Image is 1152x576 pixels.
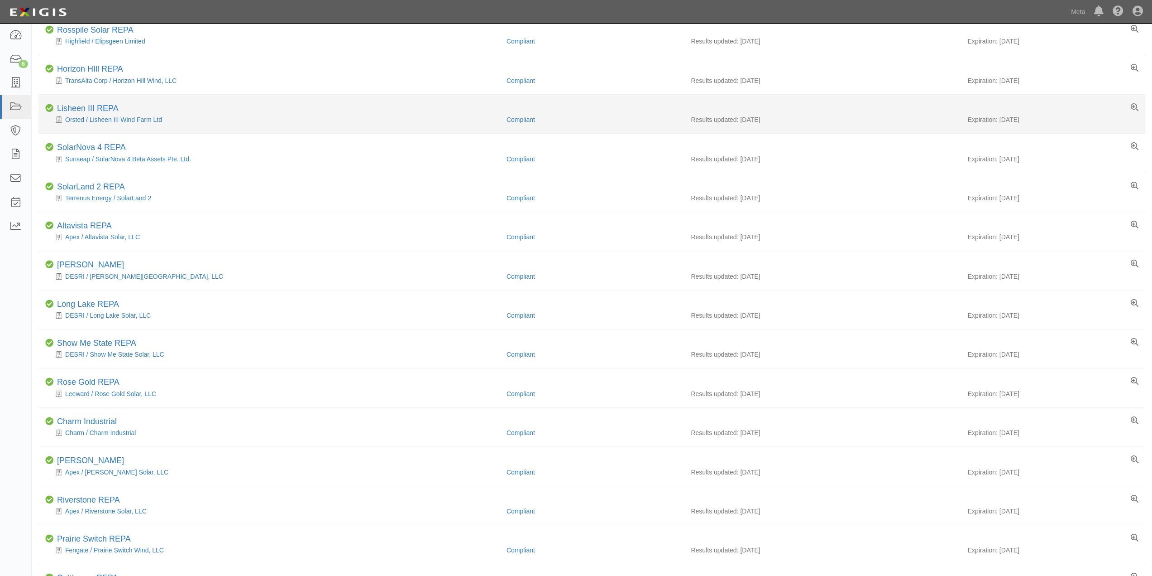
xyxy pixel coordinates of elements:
[968,76,1139,85] div: Expiration: [DATE]
[57,143,126,152] a: SolarNova 4 REPA
[507,155,535,163] a: Compliant
[57,25,134,35] div: Rosspile Solar REPA
[65,38,145,45] a: Highfield / Elipsgeen Limited
[45,115,500,124] div: Orsted / Lisheen III Wind Farm Ltd
[57,456,124,465] a: [PERSON_NAME]
[45,389,500,398] div: Leeward / Rose Gold Solar, LLC
[507,233,535,241] a: Compliant
[507,351,535,358] a: Compliant
[968,115,1139,124] div: Expiration: [DATE]
[1113,6,1123,17] i: Help Center - Complianz
[57,300,119,310] div: Long Lake REPA
[968,468,1139,477] div: Expiration: [DATE]
[968,232,1139,242] div: Expiration: [DATE]
[1131,495,1138,503] a: View results summary
[57,534,131,544] div: Prairie Switch REPA
[691,76,954,85] div: Results updated: [DATE]
[65,508,147,515] a: Apex / Riverstone Solar, LLC
[45,261,53,269] i: Compliant
[1131,64,1138,73] a: View results summary
[57,260,124,270] div: Chester REPA
[65,469,168,476] a: Apex / [PERSON_NAME] Solar, LLC
[968,546,1139,555] div: Expiration: [DATE]
[45,546,500,555] div: Fengate / Prairie Switch Wind, LLC
[57,221,112,230] a: Altavista REPA
[57,143,126,153] div: SolarNova 4 REPA
[7,4,69,20] img: logo-5460c22ac91f19d4615b14bd174203de0afe785f0fc80cf4dbbc73dc1793850b.png
[57,64,123,74] div: Horizon HIll REPA
[65,351,164,358] a: DESRI / Show Me State Solar, LLC
[65,547,164,554] a: Fengate / Prairie Switch Wind, LLC
[45,428,500,437] div: Charm / Charm Industrial
[57,417,117,427] div: Charm Industrial
[45,104,53,112] i: Compliant
[57,339,136,349] div: Show Me State REPA
[968,311,1139,320] div: Expiration: [DATE]
[65,194,151,202] a: Terrenus Energy / SolarLand 2
[507,194,535,202] a: Compliant
[691,232,954,242] div: Results updated: [DATE]
[57,495,120,505] div: Riverstone REPA
[57,339,136,348] a: Show Me State REPA
[57,104,119,114] div: Lisheen III REPA
[45,456,53,465] i: Compliant
[691,155,954,164] div: Results updated: [DATE]
[45,76,500,85] div: TransAlta Corp / Horizon Hill Wind, LLC
[57,221,112,231] div: Altavista REPA
[65,312,151,319] a: DESRI / Long Lake Solar, LLC
[507,38,535,45] a: Compliant
[1066,3,1090,21] a: Meta
[507,547,535,554] a: Compliant
[57,378,120,387] a: Rose Gold REPA
[65,273,223,280] a: DESRI / [PERSON_NAME][GEOGRAPHIC_DATA], LLC
[57,104,119,113] a: Lisheen III REPA
[65,116,162,123] a: Orsted / Lisheen III Wind Farm Ltd
[968,507,1139,516] div: Expiration: [DATE]
[57,64,123,73] a: Horizon HIll REPA
[57,260,124,269] a: [PERSON_NAME]
[19,60,28,68] div: 6
[57,534,131,543] a: Prairie Switch REPA
[45,26,53,34] i: Compliant
[968,155,1139,164] div: Expiration: [DATE]
[691,37,954,46] div: Results updated: [DATE]
[45,155,500,164] div: Sunseap / SolarNova 4 Beta Assets Pte. Ltd.
[691,350,954,359] div: Results updated: [DATE]
[45,350,500,359] div: DESRI / Show Me State Solar, LLC
[1131,25,1138,34] a: View results summary
[57,182,125,191] a: SolarLand 2 REPA
[45,378,53,386] i: Compliant
[45,339,53,347] i: Compliant
[507,77,535,84] a: Compliant
[968,37,1139,46] div: Expiration: [DATE]
[1131,182,1138,190] a: View results summary
[45,417,53,426] i: Compliant
[691,507,954,516] div: Results updated: [DATE]
[65,429,136,436] a: Charm / Charm Industrial
[45,232,500,242] div: Apex / Altavista Solar, LLC
[1131,417,1138,425] a: View results summary
[691,115,954,124] div: Results updated: [DATE]
[968,350,1139,359] div: Expiration: [DATE]
[45,507,500,516] div: Apex / Riverstone Solar, LLC
[57,495,120,504] a: Riverstone REPA
[45,496,53,504] i: Compliant
[1131,339,1138,347] a: View results summary
[57,25,134,34] a: Rosspile Solar REPA
[691,194,954,203] div: Results updated: [DATE]
[45,300,53,308] i: Compliant
[45,37,500,46] div: Highfield / Elipsgeen Limited
[691,272,954,281] div: Results updated: [DATE]
[691,468,954,477] div: Results updated: [DATE]
[57,456,124,466] div: Angelo REPA
[1131,378,1138,386] a: View results summary
[45,194,500,203] div: Terrenus Energy / SolarLand 2
[45,183,53,191] i: Compliant
[45,65,53,73] i: Compliant
[45,311,500,320] div: DESRI / Long Lake Solar, LLC
[507,273,535,280] a: Compliant
[57,300,119,309] a: Long Lake REPA
[691,428,954,437] div: Results updated: [DATE]
[45,468,500,477] div: Apex / Angelo Solar, LLC
[57,417,117,426] a: Charm Industrial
